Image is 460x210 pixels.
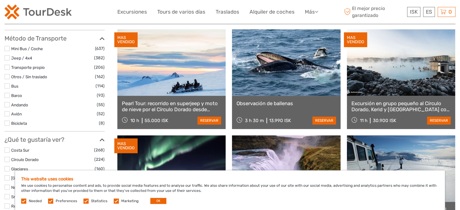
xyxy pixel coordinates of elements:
h5: This website uses cookies [21,176,439,182]
a: Más [305,8,318,16]
span: El mejor precio garantizado [343,5,406,18]
a: Jeep / 4x4 [11,56,32,60]
span: (206) [94,64,105,71]
a: [GEOGRAPHIC_DATA] [11,176,52,180]
a: Observación de ballenas [237,100,336,106]
img: 120-15d4194f-c635-41b9-a512-a3cb382bfb57_logo_small.png [5,5,72,19]
div: MAS VENDIDO [114,138,138,153]
button: OK [150,198,166,204]
button: Open LiveChat chat widget [70,9,77,17]
span: 3 h 30 m [245,118,264,123]
label: Marketing [121,199,139,204]
p: We're away right now. Please check back later! [8,11,68,15]
a: Excursión en grupo pequeño al Círculo Dorado, Kerid y [GEOGRAPHIC_DATA] con entrada [351,100,451,113]
a: Transporte propio [11,65,45,70]
span: (160) [95,165,105,172]
a: reservar [197,117,221,124]
h3: Método de Transporte [5,35,105,42]
a: Círculo Dorado [11,157,39,162]
a: Tours de varios días [157,8,205,16]
div: ES [423,7,435,17]
span: 11 h [360,118,367,123]
div: 55.000 ISK [145,118,168,123]
a: Costa Sur [11,148,29,153]
span: (382) [94,54,105,61]
div: MAS VENDIDO [114,32,138,47]
span: 0 [448,9,453,15]
a: Excursiones [117,8,147,16]
a: Pearl Tour: recorrido en superjeep y moto de nieve por el Círculo Dorado desde [GEOGRAPHIC_DATA] [122,100,221,113]
h3: ¿Qué te gustaría ver? [5,136,105,143]
a: Barco [11,93,22,98]
span: (162) [95,73,105,80]
a: Avión [11,111,22,116]
a: Norte de [GEOGRAPHIC_DATA] [11,185,70,190]
a: Glaciares [11,166,28,171]
a: Bicicleta [11,121,27,126]
div: 13.990 ISK [269,118,291,123]
a: Snæfellsnes [11,194,34,199]
a: Best of Multi-Day [11,20,44,24]
label: Preferences [56,199,77,204]
a: reservar [427,117,451,124]
span: (8) [99,120,105,127]
span: ISK [410,9,418,15]
a: Mini Bus / Coche [11,46,43,51]
div: We use cookies to personalise content and ads, to provide social media features and to analyse ou... [15,170,445,210]
a: Andando [11,102,28,107]
label: Needed [29,199,42,204]
a: Traslados [216,8,239,16]
span: (268) [94,147,105,153]
a: Otros / Sin traslado [11,74,47,79]
div: MAS VENDIDO [344,32,367,47]
a: Reykjanes [11,204,31,208]
label: Statistics [91,199,107,204]
span: (637) [95,45,105,52]
div: 30.900 ISK [373,118,396,123]
span: (52) [97,110,105,117]
a: reservar [312,117,336,124]
span: (55) [97,101,105,108]
span: (224) [94,156,105,163]
a: Bus [11,84,18,89]
span: (93) [97,92,105,99]
span: 10 h [130,118,139,123]
span: (114) [96,82,105,89]
a: Alquiler de coches [250,8,295,16]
